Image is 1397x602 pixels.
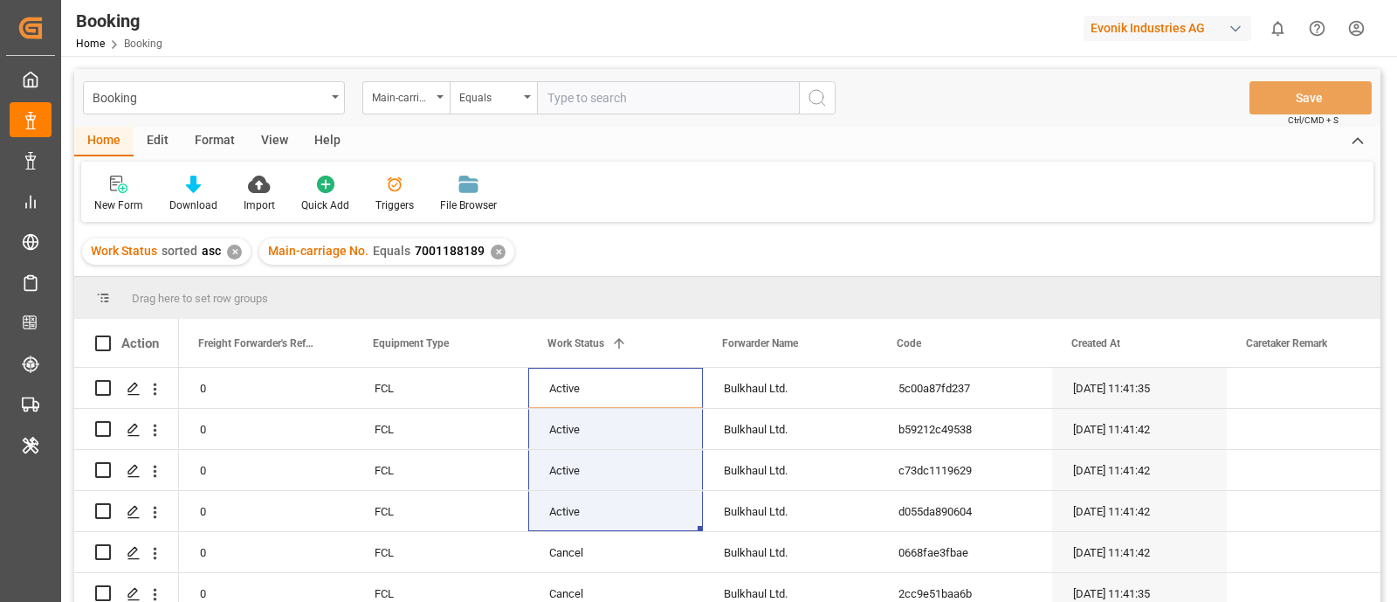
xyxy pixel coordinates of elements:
div: [DATE] 11:41:42 [1052,409,1227,449]
div: Bulkhaul Ltd. [703,532,877,572]
span: 7001188189 [415,244,485,258]
div: ✕ [227,245,242,259]
span: Ctrl/CMD + S [1288,114,1339,127]
div: Active [528,409,703,449]
span: asc [202,244,221,258]
div: Press SPACE to select this row. [74,409,179,450]
div: [DATE] 11:41:42 [1052,532,1227,572]
div: Active [528,491,703,531]
div: 5c00a87fd237 [877,368,1052,408]
div: Press SPACE to select this row. [74,368,179,409]
span: Forwarder Name [722,337,798,349]
span: Main-carriage No. [268,244,368,258]
div: FCL [354,532,528,572]
span: Code [897,337,921,349]
button: search button [799,81,836,114]
span: Created At [1071,337,1120,349]
div: Press SPACE to select this row. [74,450,179,491]
button: open menu [450,81,537,114]
button: open menu [83,81,345,114]
div: ✕ [491,245,506,259]
div: Triggers [375,197,414,213]
div: [DATE] 11:41:35 [1052,368,1227,408]
span: Work Status [91,244,157,258]
div: [DATE] 11:41:42 [1052,450,1227,490]
div: Action [121,336,159,351]
div: File Browser [440,197,497,213]
span: sorted [162,244,197,258]
div: d055da890604 [877,491,1052,531]
div: Bulkhaul Ltd. [703,450,877,490]
a: Home [76,38,105,50]
div: Active [528,450,703,490]
div: FCL [354,450,528,490]
button: show 0 new notifications [1258,9,1297,48]
div: Equals [459,86,519,106]
div: Bulkhaul Ltd. [703,368,877,408]
div: 0 [179,450,354,490]
div: Edit [134,127,182,156]
div: FCL [354,491,528,531]
div: Press SPACE to select this row. [74,532,179,573]
div: Active [528,368,703,408]
div: Bulkhaul Ltd. [703,409,877,449]
div: Help [301,127,354,156]
span: Caretaker Remark [1246,337,1327,349]
div: Booking [93,86,326,107]
button: Help Center [1297,9,1337,48]
div: Press SPACE to select this row. [74,491,179,532]
div: Booking [76,8,162,34]
span: Equals [373,244,410,258]
button: Evonik Industries AG [1084,11,1258,45]
input: Type to search [537,81,799,114]
div: FCL [354,368,528,408]
div: Import [244,197,275,213]
div: Format [182,127,248,156]
span: Drag here to set row groups [132,292,268,305]
div: 0 [179,491,354,531]
div: b59212c49538 [877,409,1052,449]
div: c73dc1119629 [877,450,1052,490]
div: 0668fae3fbae [877,532,1052,572]
button: open menu [362,81,450,114]
button: Save [1249,81,1372,114]
span: Freight Forwarder's Reference No. [198,337,315,349]
div: Home [74,127,134,156]
div: View [248,127,301,156]
div: FCL [354,409,528,449]
div: Quick Add [301,197,349,213]
div: 0 [179,409,354,449]
div: 0 [179,368,354,408]
div: Bulkhaul Ltd. [703,491,877,531]
div: Download [169,197,217,213]
div: Evonik Industries AG [1084,16,1251,41]
div: Main-carriage No. [372,86,431,106]
div: [DATE] 11:41:42 [1052,491,1227,531]
span: Equipment Type [373,337,449,349]
div: 0 [179,532,354,572]
span: Work Status [547,337,604,349]
div: New Form [94,197,143,213]
div: Cancel [528,532,703,572]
